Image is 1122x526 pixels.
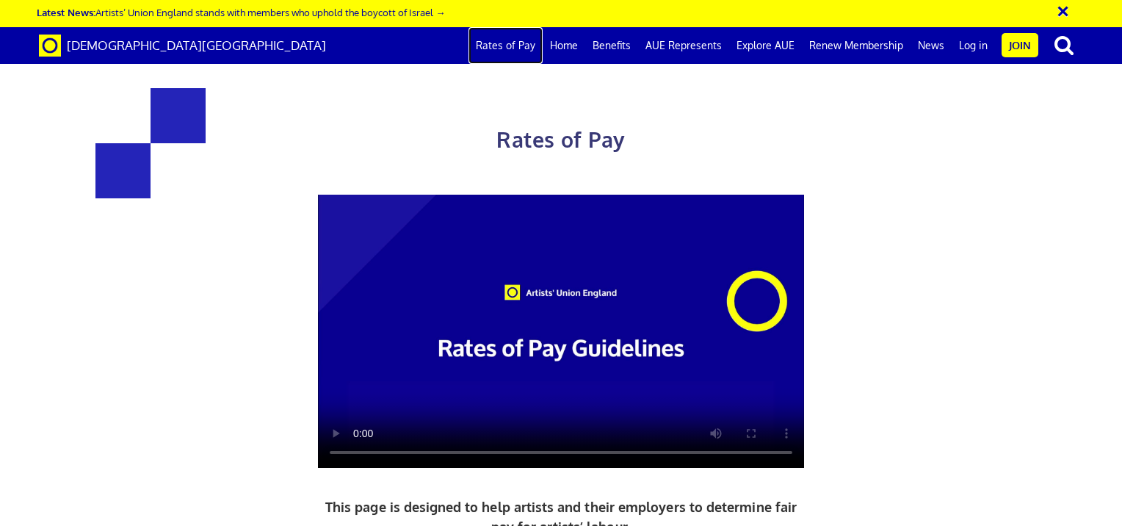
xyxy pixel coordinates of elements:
strong: Latest News: [37,6,95,18]
a: Benefits [585,27,638,64]
a: Brand [DEMOGRAPHIC_DATA][GEOGRAPHIC_DATA] [28,27,337,64]
a: Join [1002,33,1038,57]
span: [DEMOGRAPHIC_DATA][GEOGRAPHIC_DATA] [67,37,326,53]
a: Renew Membership [802,27,911,64]
button: search [1041,29,1087,60]
a: Latest News:Artists’ Union England stands with members who uphold the boycott of Israel → [37,6,445,18]
a: Log in [952,27,995,64]
a: Home [543,27,585,64]
a: News [911,27,952,64]
a: Explore AUE [729,27,802,64]
a: Rates of Pay [468,27,543,64]
span: Rates of Pay [496,126,625,153]
a: AUE Represents [638,27,729,64]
